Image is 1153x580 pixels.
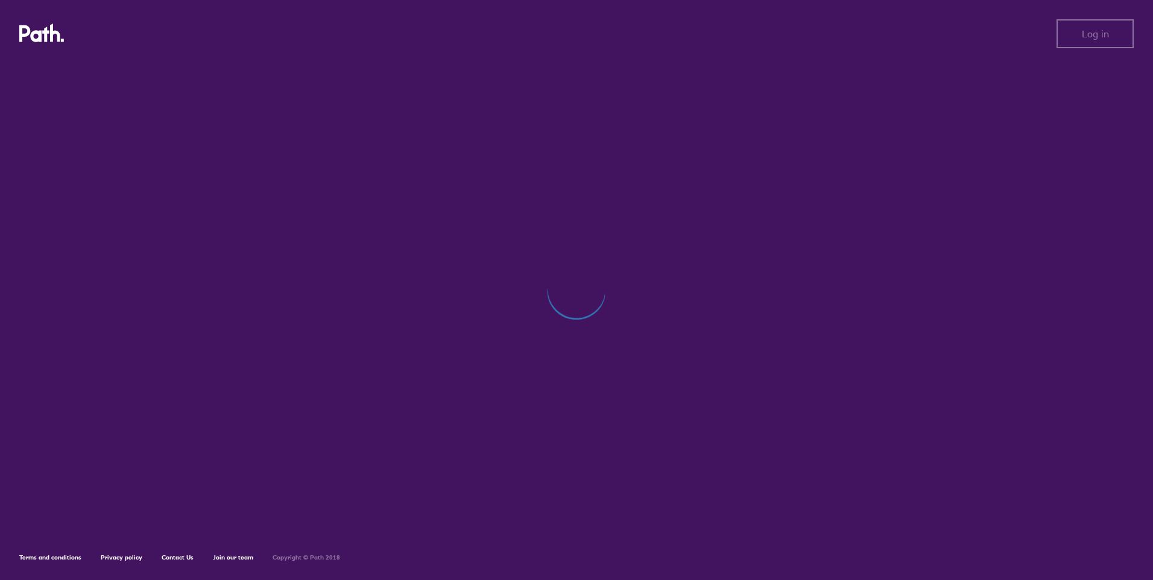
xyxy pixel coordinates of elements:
h6: Copyright © Path 2018 [273,554,340,561]
button: Log in [1057,19,1134,48]
a: Terms and conditions [19,553,81,561]
a: Join our team [213,553,253,561]
span: Log in [1082,28,1109,39]
a: Contact Us [162,553,194,561]
a: Privacy policy [101,553,142,561]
